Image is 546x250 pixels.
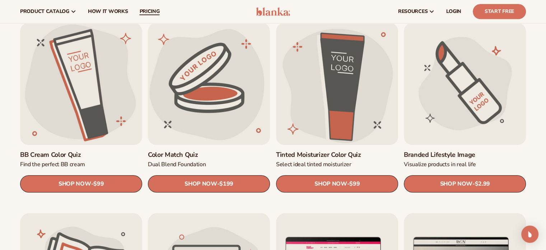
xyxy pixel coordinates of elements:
a: Color Match Quiz [148,151,270,159]
span: SHOP NOW [314,181,347,187]
a: SHOP NOW- $99 [20,176,142,193]
span: SHOP NOW [59,181,91,187]
span: SHOP NOW [185,181,217,187]
a: Tinted Moisturizer Color Quiz [276,151,398,159]
div: Open Intercom Messenger [521,226,538,243]
img: logo [256,7,290,16]
span: pricing [139,9,159,14]
a: SHOP NOW- $2.99 [404,176,526,193]
span: $99 [93,181,104,188]
span: LOGIN [446,9,461,14]
span: $2.99 [475,181,490,188]
a: SHOP NOW- $99 [276,176,398,193]
span: product catalog [20,9,69,14]
span: resources [398,9,428,14]
span: SHOP NOW [440,181,472,187]
a: SHOP NOW- $199 [148,176,270,193]
span: $199 [220,181,234,188]
a: Start Free [473,4,526,19]
span: $99 [349,181,360,188]
a: Branded Lifestyle Image [404,151,526,159]
span: How It Works [88,9,128,14]
a: BB Cream Color Quiz [20,151,142,159]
